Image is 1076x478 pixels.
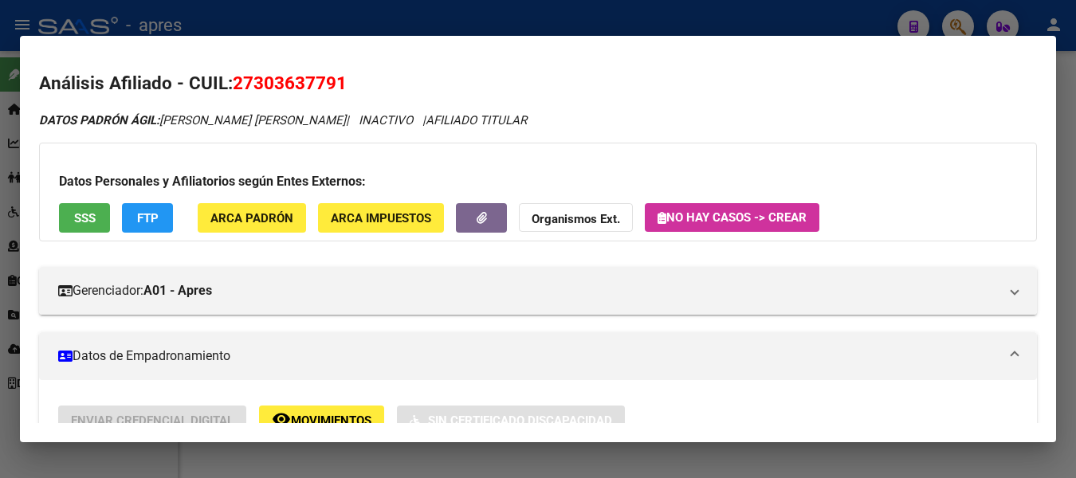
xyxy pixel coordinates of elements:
span: Movimientos [291,413,371,428]
mat-panel-title: Gerenciador: [58,281,999,300]
button: Movimientos [259,406,384,435]
span: ARCA Impuestos [331,211,431,225]
iframe: Intercom live chat [1022,424,1060,462]
span: FTP [137,211,159,225]
mat-panel-title: Datos de Empadronamiento [58,347,999,366]
strong: Organismos Ext. [532,212,620,226]
span: ARCA Padrón [210,211,293,225]
span: Sin Certificado Discapacidad [428,413,612,428]
button: Organismos Ext. [519,203,633,233]
i: | INACTIVO | [39,113,527,127]
mat-icon: remove_red_eye [272,409,291,429]
button: ARCA Padrón [198,203,306,233]
span: [PERSON_NAME] [PERSON_NAME] [39,113,346,127]
button: Sin Certificado Discapacidad [397,406,625,435]
strong: A01 - Apres [143,281,212,300]
strong: DATOS PADRÓN ÁGIL: [39,113,159,127]
h3: Datos Personales y Afiliatorios según Entes Externos: [59,172,1017,191]
span: No hay casos -> Crear [658,210,807,225]
mat-expansion-panel-header: Datos de Empadronamiento [39,332,1037,380]
h2: Análisis Afiliado - CUIL: [39,70,1037,97]
button: FTP [122,203,173,233]
span: AFILIADO TITULAR [426,113,527,127]
button: No hay casos -> Crear [645,203,819,232]
button: ARCA Impuestos [318,203,444,233]
span: 27303637791 [233,72,347,93]
button: Enviar Credencial Digital [58,406,246,435]
span: SSS [74,211,96,225]
mat-expansion-panel-header: Gerenciador:A01 - Apres [39,267,1037,315]
span: Enviar Credencial Digital [71,413,234,428]
button: SSS [59,203,110,233]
